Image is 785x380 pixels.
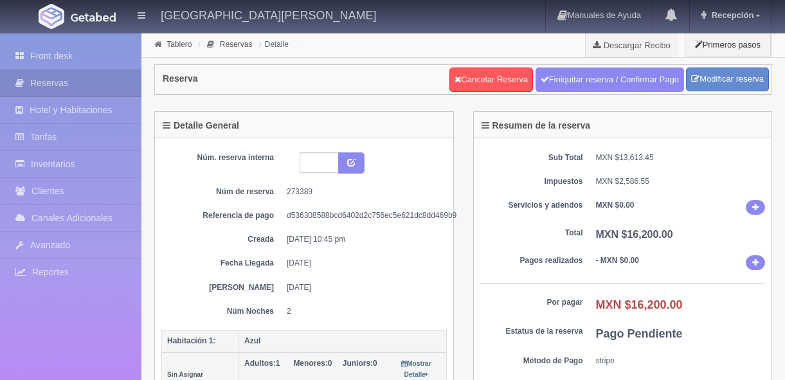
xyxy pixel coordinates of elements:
[171,152,274,163] dt: Núm. reserva interna
[239,330,447,352] th: Azul
[480,297,583,308] dt: Por pagar
[244,359,280,368] span: 1
[171,234,274,245] dt: Creada
[449,68,533,92] a: Cancelar Reserva
[596,298,683,311] b: MXN $16,200.00
[480,176,583,187] dt: Impuestos
[293,359,332,368] span: 0
[171,306,274,317] dt: Núm Noches
[480,152,583,163] dt: Sub Total
[220,40,253,49] a: Reservas
[480,228,583,239] dt: Total
[287,234,437,245] dd: [DATE] 10:45 pm
[293,359,327,368] strong: Menores:
[287,258,437,269] dd: [DATE]
[596,327,683,340] b: Pago Pendiente
[171,186,274,197] dt: Núm de reserva
[343,359,373,368] strong: Juniors:
[171,282,274,293] dt: [PERSON_NAME]
[482,121,591,131] h4: Resumen de la reserva
[685,32,771,57] button: Primeros pasos
[256,38,292,50] li: Detalle
[167,40,192,49] a: Tablero
[686,68,769,91] a: Modificar reserva
[596,229,673,240] b: MXN $16,200.00
[596,152,766,163] dd: MXN $13,613.45
[596,176,766,187] dd: MXN $2,586.55
[343,359,377,368] span: 0
[171,210,274,221] dt: Referencia de pago
[480,255,583,266] dt: Pagos realizados
[708,10,754,20] span: Recepción
[586,32,678,58] a: Descargar Recibo
[596,201,635,210] b: MXN $0.00
[596,256,639,265] b: - MXN $0.00
[39,4,64,29] img: Getabed
[287,306,437,317] dd: 2
[167,336,215,345] b: Habitación 1:
[167,371,203,378] small: Sin Asignar
[536,68,684,92] a: Finiquitar reserva / Confirmar Pago
[244,359,276,368] strong: Adultos:
[480,356,583,366] dt: Método de Pago
[71,12,116,22] img: Getabed
[596,356,766,366] dd: stripe
[163,121,239,131] h4: Detalle General
[287,210,437,221] dd: d536308588bcd6402d2c756ec5e621dc8dd469b9
[287,282,437,293] dd: [DATE]
[161,6,376,23] h4: [GEOGRAPHIC_DATA][PERSON_NAME]
[401,360,431,378] small: Mostrar Detalle
[171,258,274,269] dt: Fecha Llegada
[401,359,431,379] a: Mostrar Detalle
[287,186,437,197] dd: 273389
[163,74,198,84] h4: Reserva
[480,200,583,211] dt: Servicios y adendos
[480,326,583,337] dt: Estatus de la reserva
